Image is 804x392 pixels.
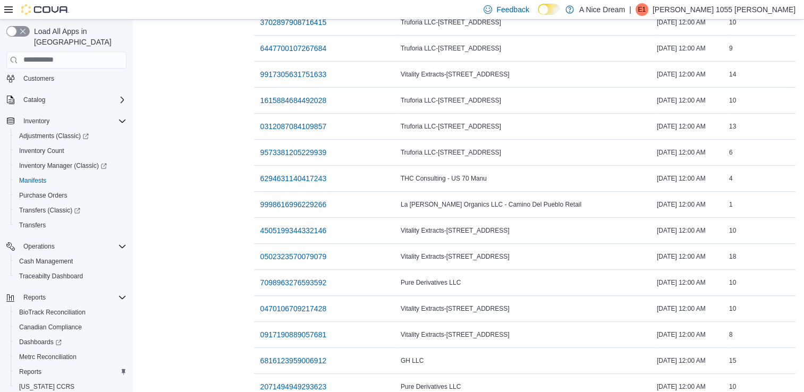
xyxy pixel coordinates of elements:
[2,92,131,107] button: Catalog
[19,291,126,304] span: Reports
[256,142,331,163] button: 9573381205229939
[2,71,131,86] button: Customers
[15,174,126,187] span: Manifests
[729,382,736,391] span: 10
[729,148,733,157] span: 6
[15,351,81,363] a: Metrc Reconciliation
[401,304,510,313] span: Vitality Extracts-[STREET_ADDRESS]
[401,18,501,27] span: Truforia LLC-[STREET_ADDRESS]
[15,321,126,334] span: Canadian Compliance
[655,94,727,107] div: [DATE] 12:00 AM
[19,338,62,346] span: Dashboards
[19,72,58,85] a: Customers
[401,174,487,183] span: THC Consulting - US 70 Manu
[15,336,126,348] span: Dashboards
[15,204,126,217] span: Transfers (Classic)
[729,226,736,235] span: 10
[23,117,49,125] span: Inventory
[729,252,736,261] span: 18
[655,224,727,237] div: [DATE] 12:00 AM
[729,70,736,79] span: 14
[638,3,646,16] span: E1
[19,353,77,361] span: Metrc Reconciliation
[23,96,45,104] span: Catalog
[19,382,74,391] span: [US_STATE] CCRS
[19,93,126,106] span: Catalog
[11,364,131,379] button: Reports
[260,199,327,210] span: 9998616996229266
[19,221,46,229] span: Transfers
[401,148,501,157] span: Truforia LLC-[STREET_ADDRESS]
[260,277,327,288] span: 7098963276593592
[15,159,126,172] span: Inventory Manager (Classic)
[655,250,727,263] div: [DATE] 12:00 AM
[11,143,131,158] button: Inventory Count
[401,252,510,261] span: Vitality Extracts-[STREET_ADDRESS]
[655,276,727,289] div: [DATE] 12:00 AM
[256,246,331,267] button: 0502323570079079
[19,272,83,280] span: Traceabilty Dashboard
[655,302,727,315] div: [DATE] 12:00 AM
[19,191,67,200] span: Purchase Orders
[260,121,327,132] span: 0312087084109857
[11,158,131,173] a: Inventory Manager (Classic)
[401,200,581,209] span: La [PERSON_NAME] Organics LLC - Camino Del Pueblo Retail
[15,270,126,283] span: Traceabilty Dashboard
[256,350,331,371] button: 6816123959006912
[19,93,49,106] button: Catalog
[21,4,69,15] img: Cova
[256,12,331,33] button: 3702897908716415
[2,114,131,129] button: Inventory
[655,172,727,185] div: [DATE] 12:00 AM
[655,328,727,341] div: [DATE] 12:00 AM
[653,3,795,16] p: [PERSON_NAME] 1055 [PERSON_NAME]
[538,4,560,15] input: Dark Mode
[256,220,331,241] button: 4505199344332146
[11,203,131,218] a: Transfers (Classic)
[19,257,73,266] span: Cash Management
[260,303,327,314] span: 0470106709217428
[260,355,327,366] span: 6816123959006912
[256,64,331,85] button: 9917305631751633
[729,356,736,365] span: 15
[256,272,331,293] button: 7098963276593592
[23,74,54,83] span: Customers
[15,219,126,232] span: Transfers
[260,17,327,28] span: 3702897908716415
[655,68,727,81] div: [DATE] 12:00 AM
[15,365,46,378] a: Reports
[15,321,86,334] a: Canadian Compliance
[11,129,131,143] a: Adjustments (Classic)
[15,336,66,348] a: Dashboards
[23,242,55,251] span: Operations
[2,290,131,305] button: Reports
[15,255,77,268] a: Cash Management
[729,96,736,105] span: 10
[19,323,82,331] span: Canadian Compliance
[15,159,111,172] a: Inventory Manager (Classic)
[19,206,80,215] span: Transfers (Classic)
[256,324,331,345] button: 0917190889057681
[260,329,327,340] span: 0917190889057681
[260,173,327,184] span: 6294631140417243
[11,269,131,284] button: Traceabilty Dashboard
[401,122,501,131] span: Truforia LLC-[STREET_ADDRESS]
[11,173,131,188] button: Manifests
[401,356,424,365] span: GH LLC
[15,365,126,378] span: Reports
[15,306,90,319] a: BioTrack Reconciliation
[11,350,131,364] button: Metrc Reconciliation
[729,18,736,27] span: 10
[401,226,510,235] span: Vitality Extracts-[STREET_ADDRESS]
[19,308,86,317] span: BioTrack Reconciliation
[260,43,327,54] span: 6447700107267684
[19,147,64,155] span: Inventory Count
[19,115,54,127] button: Inventory
[401,382,461,391] span: Pure Derivatives LLC
[401,330,510,339] span: Vitality Extracts-[STREET_ADDRESS]
[256,116,331,137] button: 0312087084109857
[729,330,733,339] span: 8
[401,96,501,105] span: Truforia LLC-[STREET_ADDRESS]
[256,168,331,189] button: 6294631140417243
